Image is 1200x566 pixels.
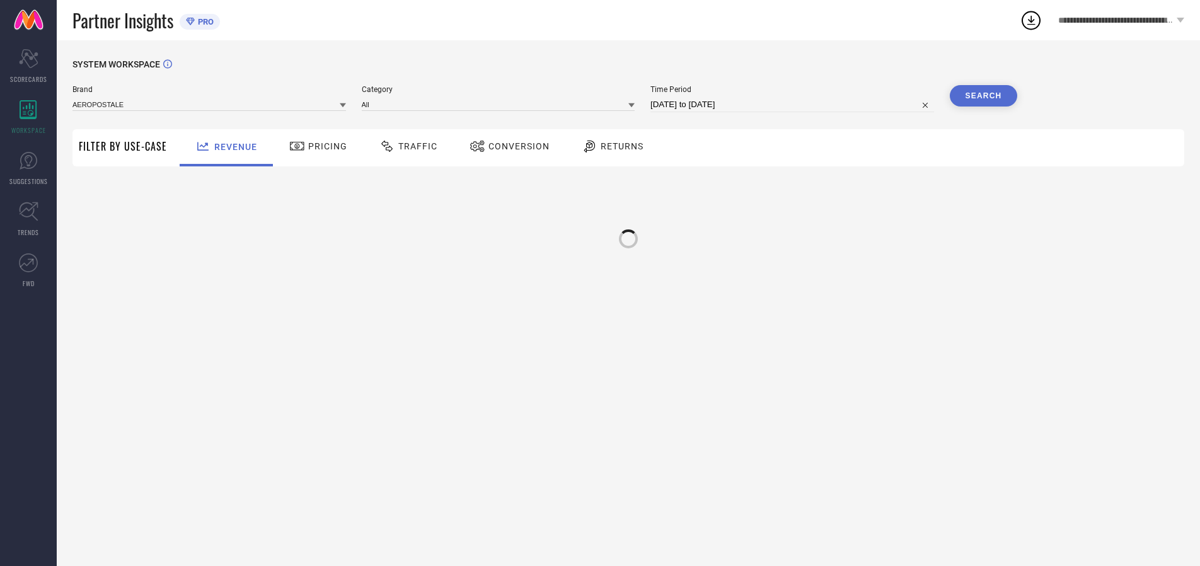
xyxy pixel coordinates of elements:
[79,139,167,154] span: Filter By Use-Case
[950,85,1018,107] button: Search
[72,85,346,94] span: Brand
[650,85,934,94] span: Time Period
[23,279,35,288] span: FWD
[488,141,550,151] span: Conversion
[9,176,48,186] span: SUGGESTIONS
[650,97,934,112] input: Select time period
[398,141,437,151] span: Traffic
[72,8,173,33] span: Partner Insights
[11,125,46,135] span: WORKSPACE
[1020,9,1042,32] div: Open download list
[72,59,160,69] span: SYSTEM WORKSPACE
[18,228,39,237] span: TRENDS
[10,74,47,84] span: SCORECARDS
[195,17,214,26] span: PRO
[362,85,635,94] span: Category
[308,141,347,151] span: Pricing
[601,141,643,151] span: Returns
[214,142,257,152] span: Revenue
